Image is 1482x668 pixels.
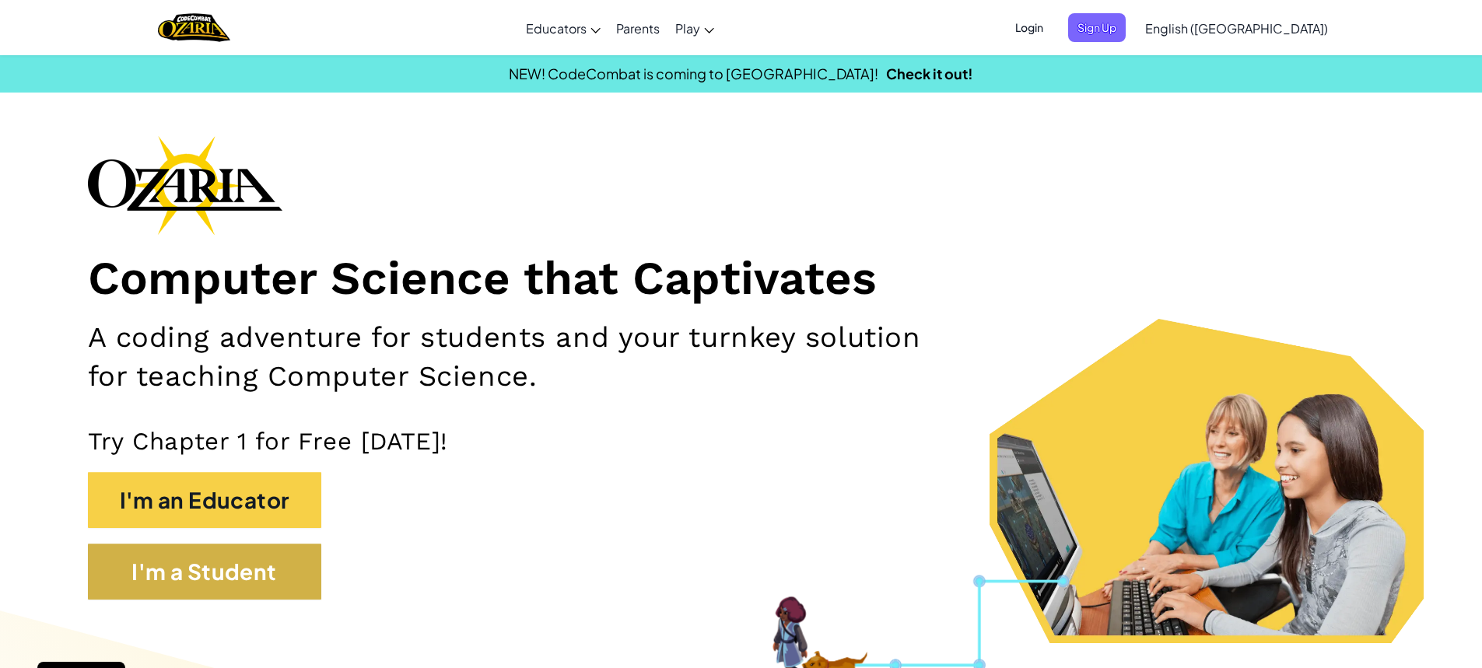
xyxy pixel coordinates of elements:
button: I'm an Educator [88,472,321,528]
img: Home [158,12,230,44]
button: I'm a Student [88,544,321,600]
a: English ([GEOGRAPHIC_DATA]) [1137,7,1336,49]
button: Sign Up [1068,13,1126,42]
a: Check it out! [886,65,973,82]
h2: A coding adventure for students and your turnkey solution for teaching Computer Science. [88,318,964,395]
span: NEW! CodeCombat is coming to [GEOGRAPHIC_DATA]! [509,65,878,82]
a: Ozaria by CodeCombat logo [158,12,230,44]
img: Ozaria branding logo [88,135,282,235]
span: English ([GEOGRAPHIC_DATA]) [1145,20,1328,37]
a: Educators [518,7,608,49]
a: Play [667,7,722,49]
p: Try Chapter 1 for Free [DATE]! [88,426,1395,456]
span: Educators [526,20,587,37]
span: Play [675,20,700,37]
h1: Computer Science that Captivates [88,250,1395,307]
a: Parents [608,7,667,49]
button: Login [1006,13,1053,42]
